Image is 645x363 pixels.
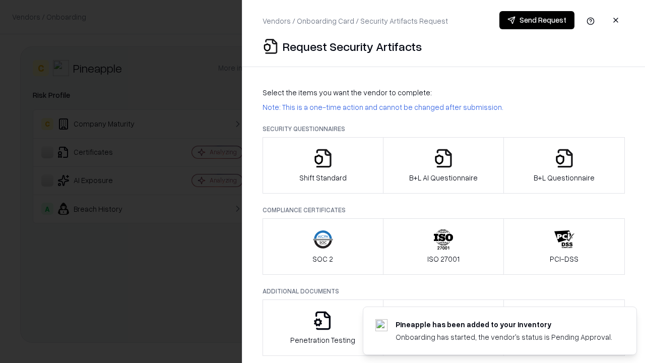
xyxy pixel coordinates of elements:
button: Shift Standard [263,137,383,194]
button: ISO 27001 [383,218,504,275]
button: B+L Questionnaire [503,137,625,194]
button: SOC 2 [263,218,383,275]
div: Pineapple has been added to your inventory [396,319,612,330]
p: Request Security Artifacts [283,38,422,54]
p: Penetration Testing [290,335,355,345]
p: B+L Questionnaire [534,172,595,183]
p: SOC 2 [312,254,333,264]
button: Data Processing Agreement [503,299,625,356]
p: PCI-DSS [550,254,578,264]
button: B+L AI Questionnaire [383,137,504,194]
p: ISO 27001 [427,254,460,264]
p: Note: This is a one-time action and cannot be changed after submission. [263,102,625,112]
p: Select the items you want the vendor to complete: [263,87,625,98]
button: Penetration Testing [263,299,383,356]
img: pineappleenergy.com [375,319,388,331]
p: B+L AI Questionnaire [409,172,478,183]
p: Vendors / Onboarding Card / Security Artifacts Request [263,16,448,26]
p: Security Questionnaires [263,125,625,133]
button: Send Request [499,11,574,29]
p: Compliance Certificates [263,206,625,214]
div: Onboarding has started, the vendor's status is Pending Approval. [396,332,612,342]
button: PCI-DSS [503,218,625,275]
p: Shift Standard [299,172,347,183]
p: Additional Documents [263,287,625,295]
button: Privacy Policy [383,299,504,356]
